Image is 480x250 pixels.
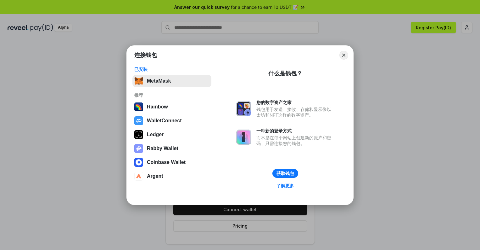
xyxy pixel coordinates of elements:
button: Rainbow [132,101,211,113]
img: svg+xml,%3Csvg%20xmlns%3D%22http%3A%2F%2Fwww.w3.org%2F2000%2Fsvg%22%20fill%3D%22none%22%20viewBox... [236,130,251,145]
div: 一种新的登录方式 [256,128,334,134]
div: 了解更多 [276,183,294,189]
div: 钱包用于发送、接收、存储和显示像以太坊和NFT这样的数字资产。 [256,107,334,118]
button: 获取钱包 [272,169,298,178]
a: 了解更多 [273,182,298,190]
div: 推荐 [134,92,209,98]
div: 获取钱包 [276,171,294,176]
div: Argent [147,173,163,179]
div: Coinbase Wallet [147,160,186,165]
img: svg+xml,%3Csvg%20fill%3D%22none%22%20height%3D%2233%22%20viewBox%3D%220%200%2035%2033%22%20width%... [134,77,143,85]
img: svg+xml,%3Csvg%20width%3D%2228%22%20height%3D%2228%22%20viewBox%3D%220%200%2028%2028%22%20fill%3D... [134,172,143,181]
div: 而不是在每个网站上创建新的账户和密码，只需连接您的钱包。 [256,135,334,146]
button: Coinbase Wallet [132,156,211,169]
div: Rabby Wallet [147,146,178,151]
div: Rainbow [147,104,168,110]
img: svg+xml,%3Csvg%20xmlns%3D%22http%3A%2F%2Fwww.w3.org%2F2000%2Fsvg%22%20width%3D%2228%22%20height%3... [134,130,143,139]
h1: 连接钱包 [134,51,157,59]
div: MetaMask [147,78,171,84]
button: WalletConnect [132,114,211,127]
button: Ledger [132,128,211,141]
img: svg+xml,%3Csvg%20xmlns%3D%22http%3A%2F%2Fwww.w3.org%2F2000%2Fsvg%22%20fill%3D%22none%22%20viewBox... [134,144,143,153]
div: 您的数字资产之家 [256,100,334,105]
img: svg+xml,%3Csvg%20xmlns%3D%22http%3A%2F%2Fwww.w3.org%2F2000%2Fsvg%22%20fill%3D%22none%22%20viewBox... [236,101,251,116]
button: MetaMask [132,75,211,87]
img: svg+xml,%3Csvg%20width%3D%2228%22%20height%3D%2228%22%20viewBox%3D%220%200%2028%2028%22%20fill%3D... [134,158,143,167]
div: WalletConnect [147,118,182,124]
img: svg+xml,%3Csvg%20width%3D%22120%22%20height%3D%22120%22%20viewBox%3D%220%200%20120%20120%22%20fil... [134,102,143,111]
button: Rabby Wallet [132,142,211,155]
div: 已安装 [134,67,209,72]
button: Close [339,51,348,60]
div: 什么是钱包？ [268,70,302,77]
div: Ledger [147,132,164,137]
button: Argent [132,170,211,183]
img: svg+xml,%3Csvg%20width%3D%2228%22%20height%3D%2228%22%20viewBox%3D%220%200%2028%2028%22%20fill%3D... [134,116,143,125]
